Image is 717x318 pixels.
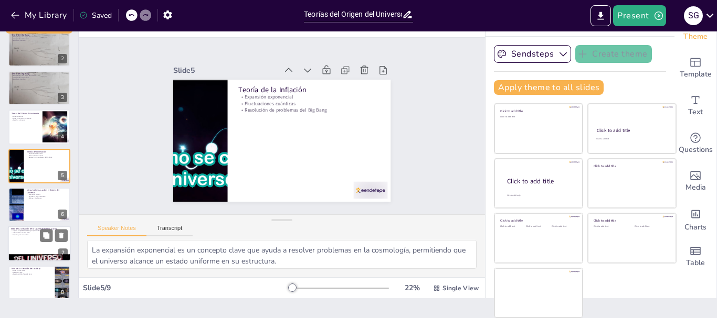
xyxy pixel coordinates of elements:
p: Mitos Indígenas sobre el Origen del Universo [27,189,67,194]
div: 6 [8,188,70,222]
p: Creación continua de materia [12,117,39,119]
p: Interconexión de elementos [11,232,68,234]
span: Theme [683,31,708,42]
p: Separación [PERSON_NAME] y Papatuanuku [11,230,68,232]
div: Click to add title [500,109,575,113]
p: Respeto por la naturaleza [11,234,68,236]
div: Click to add text [500,116,575,118]
button: Duplicate Slide [40,229,52,242]
div: Click to add title [594,163,669,168]
p: Responsabilidad hacia la tierra [12,273,52,275]
p: Desafíos a la teoría [12,119,39,122]
span: Table [686,257,705,269]
div: Click to add text [500,225,524,228]
p: Expansión exponencial [27,152,67,155]
div: Add charts and graphs [674,200,716,238]
div: Click to add title [594,218,669,223]
p: El Big Bang como origen del universo [12,74,67,76]
p: Teoría de la Inflación [238,85,379,95]
div: 5 [8,149,70,183]
p: Evidencias científicas [12,79,67,81]
div: Click to add text [552,225,575,228]
div: Add a table [674,238,716,276]
span: Single View [442,284,479,292]
div: 7 [8,226,71,262]
div: 3 [8,71,70,105]
button: Speaker Notes [87,225,146,236]
button: Export to PowerPoint [591,5,611,26]
button: Sendsteps [494,45,571,63]
div: Slide 5 / 9 [83,283,288,293]
p: Conexión con la naturaleza [27,195,67,198]
p: Resolución de problemas del Big Bang [238,107,379,114]
div: Click to add text [594,225,627,228]
button: Present [613,5,666,26]
p: Valores y enseñanzas [27,198,67,200]
p: Creación por Tawa [12,269,52,271]
button: Create theme [575,45,652,63]
span: Questions [679,144,713,156]
span: Text [688,106,703,118]
div: 5 [58,171,67,180]
button: Transcript [146,225,193,236]
p: Fluctuaciones cuánticas [27,155,67,157]
div: Slide 5 [173,65,277,75]
button: s g [684,5,703,26]
p: Teoría del Big Bang [12,33,67,36]
p: Mito de la Creación de los [DEMOGRAPHIC_DATA] [11,227,68,231]
div: 8 [8,266,70,300]
button: Apply theme to all slides [494,80,604,95]
span: Charts [684,222,707,233]
div: Click to add text [526,225,550,228]
div: Add text boxes [674,87,716,125]
div: Click to add text [635,225,668,228]
input: Insert title [304,7,402,22]
button: Delete Slide [55,229,68,242]
p: El Big Bang como origen del universo [12,36,67,38]
div: s g [684,6,703,25]
p: Teoría del Estado Estacionario [12,112,39,115]
div: 7 [58,249,68,258]
div: 8 [58,288,67,297]
p: Diversidad cultural [27,193,67,195]
p: Expansión exponencial [238,93,379,100]
div: Click to add title [597,127,667,134]
div: 2 [8,31,70,66]
p: Fluctuaciones cuánticas [238,100,379,107]
p: Teoría del Big Bang [12,72,67,75]
button: My Library [8,7,71,24]
div: Add images, graphics, shapes or video [674,162,716,200]
p: Vida y armonía [12,271,52,273]
div: Add ready made slides [674,49,716,87]
p: Universo eterno [12,116,39,118]
p: Evidencias científicas [12,39,67,41]
div: Click to add text [596,138,666,140]
p: Teoría de la Inflación [27,150,67,153]
div: 2 [58,54,67,63]
p: La expansión del universo [12,76,67,79]
p: La expansión del universo [12,37,67,39]
p: Resolución de problemas del Big Bang [27,156,67,158]
span: Template [680,69,712,80]
div: 4 [58,132,67,141]
div: Click to add title [507,177,574,186]
span: Media [686,182,706,193]
div: 22 % [399,283,425,293]
div: Get real-time input from your audience [674,125,716,162]
textarea: La expansión exponencial es un concepto clave que ayuda a resolver problemas en la cosmología, pe... [87,240,477,269]
div: Saved [79,10,112,20]
div: Click to add title [500,218,575,223]
div: Click to add body [507,194,573,197]
p: Mito de la Creación de los Hopi [12,267,52,270]
div: 4 [8,109,70,144]
div: 6 [58,210,67,219]
div: 3 [58,93,67,102]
